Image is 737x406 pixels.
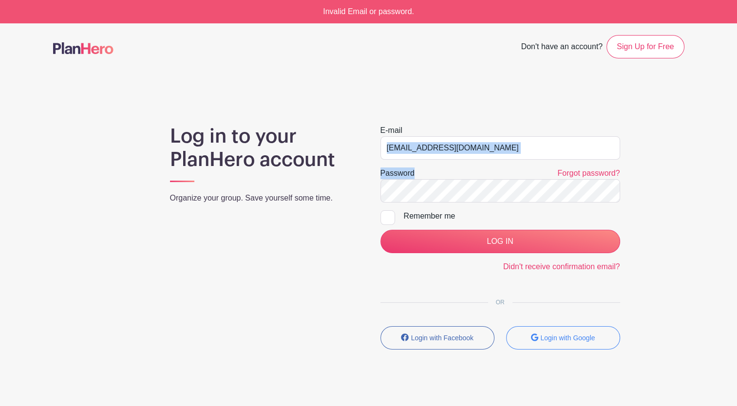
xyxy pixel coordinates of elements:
div: Remember me [404,210,620,222]
img: logo-507f7623f17ff9eddc593b1ce0a138ce2505c220e1c5a4e2b4648c50719b7d32.svg [53,42,113,54]
button: Login with Facebook [380,326,494,350]
button: Login with Google [506,326,620,350]
span: Don't have an account? [521,37,603,58]
small: Login with Facebook [411,334,473,342]
span: OR [488,299,512,306]
input: e.g. julie@eventco.com [380,136,620,160]
small: Login with Google [540,334,595,342]
a: Sign Up for Free [606,35,684,58]
label: E-mail [380,125,402,136]
a: Didn't receive confirmation email? [503,262,620,271]
a: Forgot password? [557,169,620,177]
label: Password [380,167,415,179]
input: LOG IN [380,230,620,253]
h1: Log in to your PlanHero account [170,125,357,171]
p: Organize your group. Save yourself some time. [170,192,357,204]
